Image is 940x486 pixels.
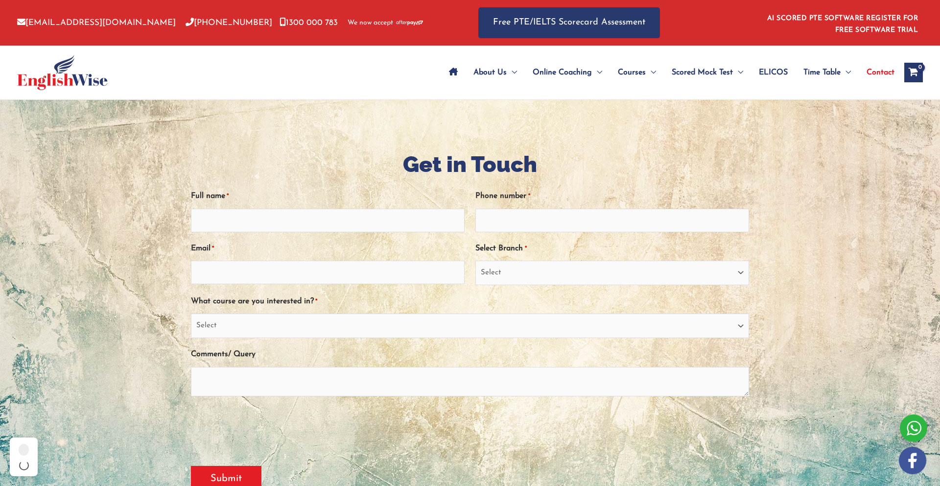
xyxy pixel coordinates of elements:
[191,346,256,363] label: Comments/ Query
[899,447,926,474] img: white-facebook.png
[191,241,214,257] label: Email
[796,55,859,90] a: Time TableMenu Toggle
[507,55,517,90] span: Menu Toggle
[841,55,851,90] span: Menu Toggle
[803,55,841,90] span: Time Table
[610,55,664,90] a: CoursesMenu Toggle
[761,7,923,39] aside: Header Widget 1
[17,55,108,90] img: cropped-ew-logo
[191,293,317,310] label: What course are you interested in?
[478,7,660,38] a: Free PTE/IELTS Scorecard Assessment
[186,19,272,27] a: [PHONE_NUMBER]
[767,15,918,34] a: AI SCORED PTE SOFTWARE REGISTER FOR FREE SOFTWARE TRIAL
[592,55,602,90] span: Menu Toggle
[759,55,788,90] span: ELICOS
[191,410,340,448] iframe: reCAPTCHA
[904,63,923,82] a: View Shopping Cart, empty
[280,19,338,27] a: 1300 000 783
[475,188,530,204] label: Phone number
[672,55,733,90] span: Scored Mock Test
[859,55,894,90] a: Contact
[473,55,507,90] span: About Us
[17,19,176,27] a: [EMAIL_ADDRESS][DOMAIN_NAME]
[664,55,751,90] a: Scored Mock TestMenu Toggle
[533,55,592,90] span: Online Coaching
[466,55,525,90] a: About UsMenu Toggle
[191,149,749,180] h1: Get in Touch
[441,55,894,90] nav: Site Navigation: Main Menu
[867,55,894,90] span: Contact
[475,241,526,257] label: Select Branch
[751,55,796,90] a: ELICOS
[733,55,743,90] span: Menu Toggle
[646,55,656,90] span: Menu Toggle
[396,20,423,25] img: Afterpay-Logo
[191,188,229,204] label: Full name
[348,18,393,28] span: We now accept
[525,55,610,90] a: Online CoachingMenu Toggle
[618,55,646,90] span: Courses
